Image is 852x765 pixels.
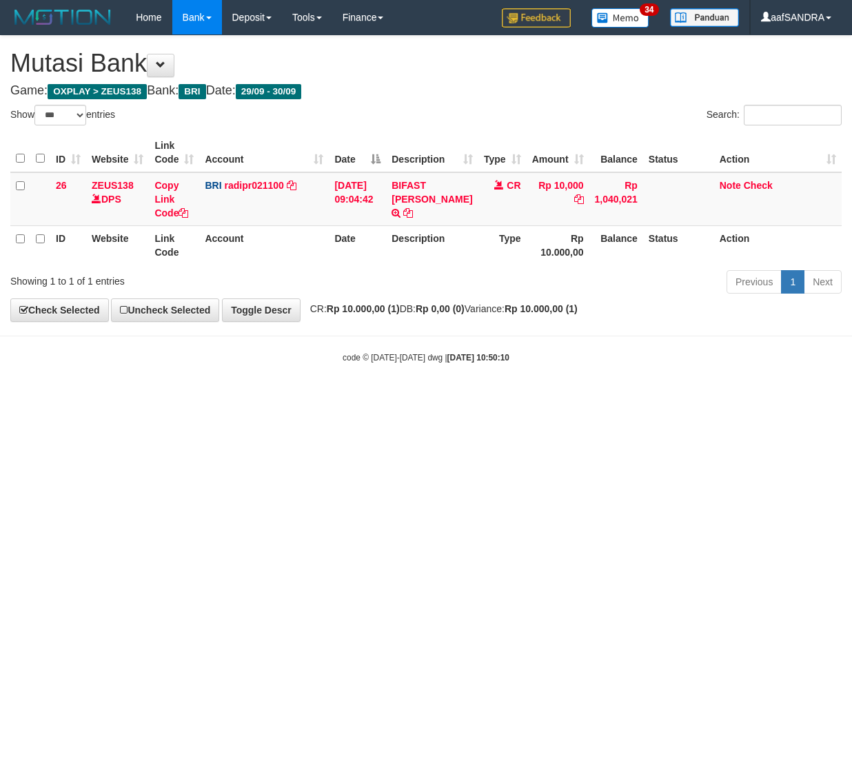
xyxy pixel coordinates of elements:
[714,133,842,172] th: Action: activate to sort column ascending
[50,133,86,172] th: ID: activate to sort column ascending
[199,225,329,265] th: Account
[205,180,221,191] span: BRI
[505,303,578,314] strong: Rp 10.000,00 (1)
[591,8,649,28] img: Button%20Memo.svg
[707,105,842,125] label: Search:
[329,225,386,265] th: Date
[329,172,386,226] td: [DATE] 09:04:42
[287,180,296,191] a: Copy radipr021100 to clipboard
[10,84,842,98] h4: Game: Bank: Date:
[804,270,842,294] a: Next
[48,84,147,99] span: OXPLAY > ZEUS138
[478,225,527,265] th: Type
[527,133,589,172] th: Amount: activate to sort column ascending
[303,303,578,314] span: CR: DB: Variance:
[10,50,842,77] h1: Mutasi Bank
[10,269,345,288] div: Showing 1 to 1 of 1 entries
[327,303,400,314] strong: Rp 10.000,00 (1)
[386,133,478,172] th: Description: activate to sort column ascending
[111,298,219,322] a: Uncheck Selected
[236,84,302,99] span: 29/09 - 30/09
[154,180,188,218] a: Copy Link Code
[744,105,842,125] input: Search:
[643,225,714,265] th: Status
[781,270,804,294] a: 1
[10,7,115,28] img: MOTION_logo.png
[589,172,643,226] td: Rp 1,040,021
[224,180,283,191] a: radipr021100
[643,133,714,172] th: Status
[640,3,658,16] span: 34
[403,207,413,218] a: Copy BIFAST ERIKA S PAUN to clipboard
[714,225,842,265] th: Action
[416,303,465,314] strong: Rp 0,00 (0)
[86,172,149,226] td: DPS
[199,133,329,172] th: Account: activate to sort column ascending
[589,133,643,172] th: Balance
[86,133,149,172] th: Website: activate to sort column ascending
[527,225,589,265] th: Rp 10.000,00
[527,172,589,226] td: Rp 10,000
[329,133,386,172] th: Date: activate to sort column descending
[574,194,584,205] a: Copy Rp 10,000 to clipboard
[386,225,478,265] th: Description
[720,180,741,191] a: Note
[507,180,520,191] span: CR
[502,8,571,28] img: Feedback.jpg
[670,8,739,27] img: panduan.png
[149,133,199,172] th: Link Code: activate to sort column ascending
[727,270,782,294] a: Previous
[10,105,115,125] label: Show entries
[50,225,86,265] th: ID
[86,225,149,265] th: Website
[222,298,301,322] a: Toggle Descr
[56,180,67,191] span: 26
[92,180,134,191] a: ZEUS138
[34,105,86,125] select: Showentries
[343,353,509,363] small: code © [DATE]-[DATE] dwg |
[179,84,205,99] span: BRI
[744,180,773,191] a: Check
[589,225,643,265] th: Balance
[149,225,199,265] th: Link Code
[447,353,509,363] strong: [DATE] 10:50:10
[392,180,472,205] a: BIFAST [PERSON_NAME]
[478,133,527,172] th: Type: activate to sort column ascending
[10,298,109,322] a: Check Selected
